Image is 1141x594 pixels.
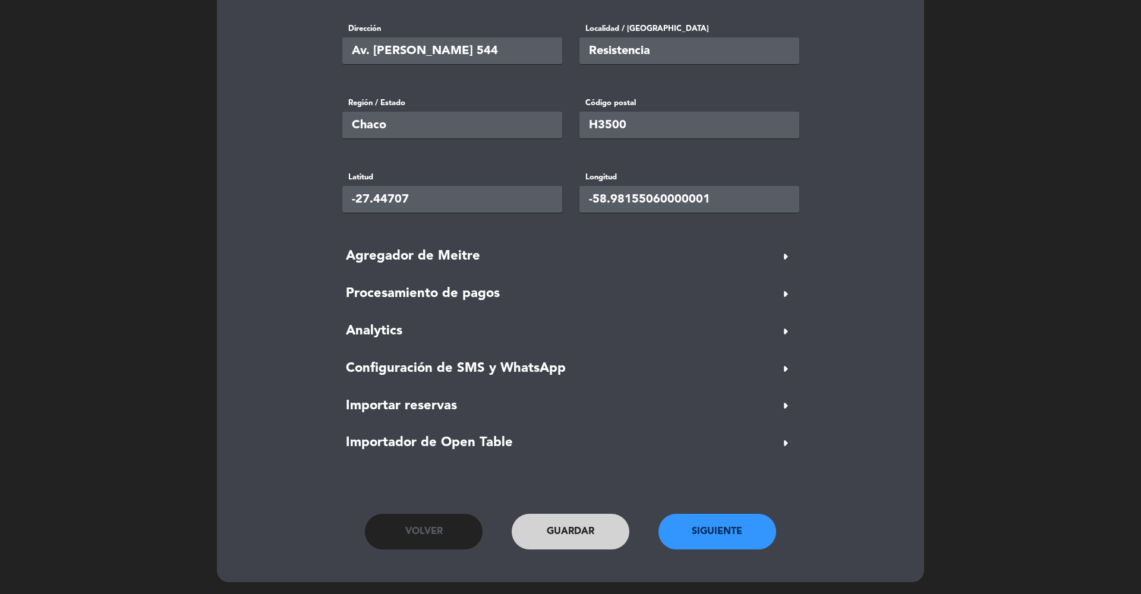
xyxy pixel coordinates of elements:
label: Dirección [342,23,562,35]
span: arrow_right [776,247,795,266]
button: Importador de Open Tablearrow_right [342,432,799,454]
button: Procesamiento de pagosarrow_right [342,283,799,305]
span: arrow_right [776,285,795,304]
button: Siguiente [658,514,776,549]
button: Volver [365,514,483,549]
span: Importador de Open Table [346,432,513,454]
label: Código postal [579,97,799,109]
button: Configuración de SMS y WhatsApparrow_right [342,358,799,380]
label: Región / Estado [342,97,562,109]
label: Longitud [579,171,799,184]
span: Procesamiento de pagos [346,283,500,305]
label: Localidad / [GEOGRAPHIC_DATA] [579,23,799,35]
span: arrow_right [776,434,795,453]
span: Importar reservas [346,396,457,417]
span: Configuración de SMS y WhatsApp [346,358,566,380]
button: Guardar [512,514,629,549]
span: arrow_right [776,359,795,378]
label: Latitud [342,171,562,184]
span: arrow_right [776,396,795,415]
button: Importar reservasarrow_right [342,395,799,418]
span: arrow_right [776,322,795,341]
button: Agregador de Meitrearrow_right [342,245,799,268]
button: Analyticsarrow_right [342,320,799,343]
